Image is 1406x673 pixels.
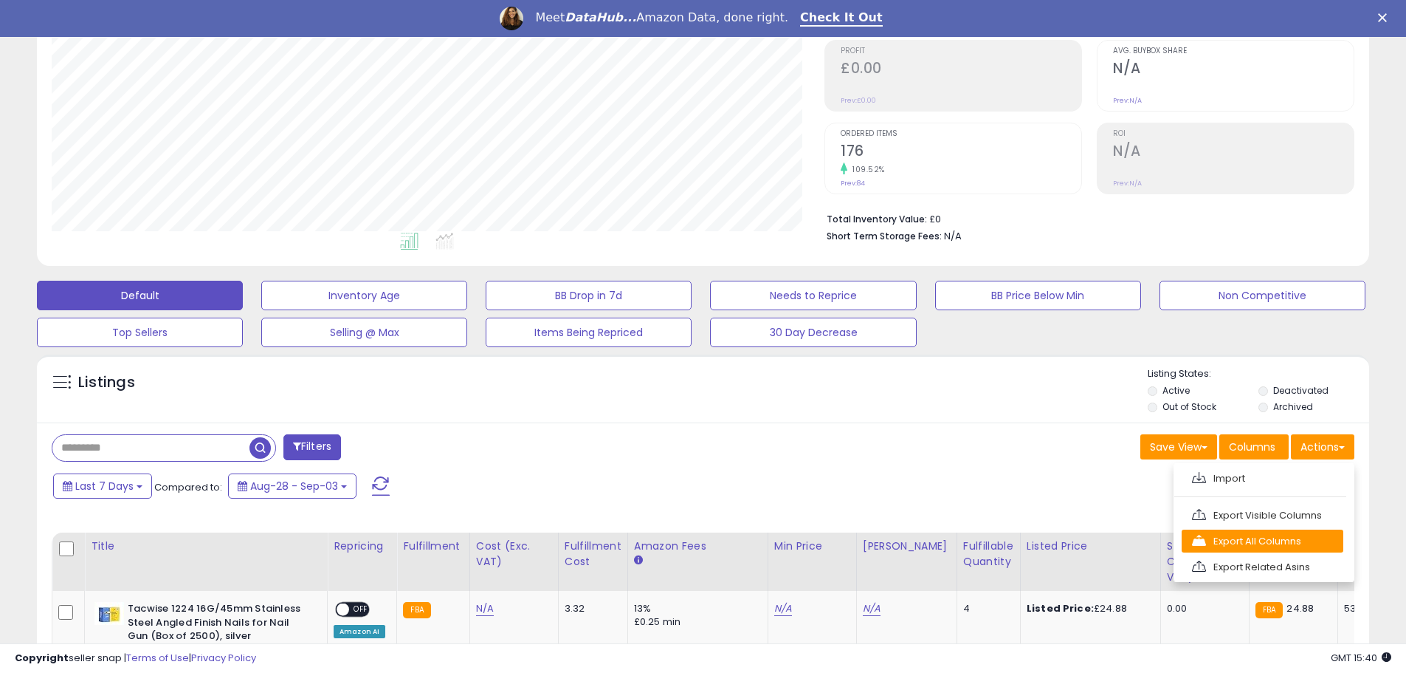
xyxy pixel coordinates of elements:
span: Compared to: [154,480,222,494]
a: Export All Columns [1182,530,1343,553]
span: 2025-09-11 15:40 GMT [1331,651,1391,665]
i: DataHub... [565,10,636,24]
button: Filters [283,434,341,460]
button: Non Competitive [1159,281,1365,310]
a: N/A [476,601,494,616]
label: Deactivated [1273,384,1329,397]
a: Import [1182,467,1343,490]
small: 109.52% [847,164,885,175]
div: Amazon Fees [634,539,762,554]
a: Terms of Use [126,651,189,665]
div: 13% [634,602,757,615]
label: Out of Stock [1162,400,1216,413]
strong: Copyright [15,651,69,665]
button: Last 7 Days [53,474,152,499]
div: Amazon AI [334,625,385,638]
span: Avg. Buybox Share [1113,47,1354,55]
label: Archived [1273,400,1313,413]
div: Fulfillment [403,539,463,554]
button: 30 Day Decrease [710,318,916,347]
span: 24.88 [1286,601,1314,615]
p: Listing States: [1148,367,1369,381]
div: Min Price [774,539,850,554]
a: N/A [774,601,792,616]
h2: £0.00 [841,60,1081,80]
div: [PERSON_NAME] [863,539,951,554]
img: Profile image for Georgie [500,7,523,30]
div: Cost (Exc. VAT) [476,539,552,570]
div: Repricing [334,539,390,554]
label: Active [1162,384,1190,397]
div: Fulfillable Quantity [963,539,1014,570]
div: Close [1378,13,1393,22]
div: £24.88 [1027,602,1149,615]
button: Needs to Reprice [710,281,916,310]
button: Columns [1219,434,1289,460]
button: Inventory Age [261,281,467,310]
span: OFF [349,604,373,616]
a: N/A [863,601,881,616]
a: Privacy Policy [191,651,256,665]
b: Total Inventory Value: [827,213,927,225]
span: Ordered Items [841,130,1081,138]
div: seller snap | | [15,652,256,666]
span: Aug-28 - Sep-03 [250,479,338,493]
small: Prev: 84 [841,179,865,188]
small: Prev: £0.00 [841,96,876,105]
div: Listed Price [1027,539,1154,554]
button: Top Sellers [37,318,243,347]
small: Prev: N/A [1113,96,1142,105]
div: Fulfillment Cost [565,539,621,570]
span: N/A [944,229,962,243]
div: 0.00 [1167,602,1238,615]
button: BB Price Below Min [935,281,1141,310]
b: Short Term Storage Fees: [827,230,942,242]
span: Profit [841,47,1081,55]
span: Columns [1229,440,1275,454]
div: 4 [963,602,1009,615]
button: Save View [1140,434,1217,460]
div: 53% [1344,602,1393,615]
h5: Listings [78,372,135,393]
span: ROI [1113,130,1354,138]
small: Amazon Fees. [634,554,643,567]
button: Selling @ Max [261,318,467,347]
div: Shipping Costs (Exc. VAT) [1167,539,1243,585]
button: BB Drop in 7d [486,281,692,310]
small: Prev: N/A [1113,179,1142,188]
h2: N/A [1113,143,1354,163]
img: 41opyJuwz7L._SL40_.jpg [94,602,124,625]
h2: N/A [1113,60,1354,80]
button: Default [37,281,243,310]
button: Actions [1291,434,1354,460]
h2: 176 [841,143,1081,163]
a: Check It Out [800,10,883,27]
div: Meet Amazon Data, done right. [535,10,788,25]
li: £0 [827,209,1343,227]
small: FBA [403,602,430,618]
a: Export Visible Columns [1182,504,1343,527]
div: 3.32 [565,602,616,615]
a: Export Related Asins [1182,556,1343,578]
button: Aug-28 - Sep-03 [228,474,356,499]
div: Title [91,539,321,554]
button: Items Being Repriced [486,318,692,347]
div: £0.25 min [634,615,757,629]
small: FBA [1255,602,1283,618]
b: Tacwise 1224 16G/45mm Stainless Steel Angled Finish Nails for Nail Gun (Box of 2500), silver [128,602,307,647]
b: Listed Price: [1027,601,1094,615]
span: Last 7 Days [75,479,134,493]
